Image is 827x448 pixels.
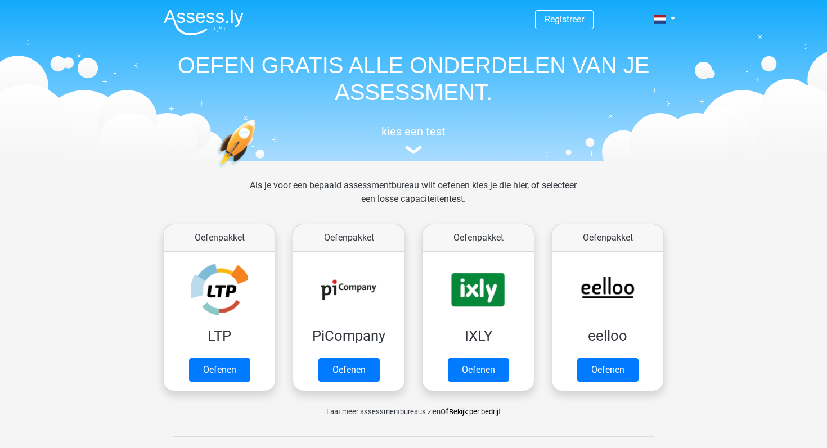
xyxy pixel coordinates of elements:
a: Oefenen [448,358,509,382]
a: kies een test [155,125,672,155]
div: Als je voor een bepaald assessmentbureau wilt oefenen kies je die hier, of selecteer een losse ca... [241,179,586,219]
div: of [155,396,672,418]
a: Registreer [545,14,584,25]
img: oefenen [217,119,299,221]
a: Oefenen [318,358,380,382]
a: Bekijk per bedrijf [449,408,501,416]
a: Oefenen [189,358,250,382]
img: Assessly [164,9,244,35]
img: assessment [405,146,422,154]
h5: kies een test [155,125,672,138]
a: Oefenen [577,358,639,382]
h1: OEFEN GRATIS ALLE ONDERDELEN VAN JE ASSESSMENT. [155,52,672,106]
span: Laat meer assessmentbureaus zien [326,408,441,416]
